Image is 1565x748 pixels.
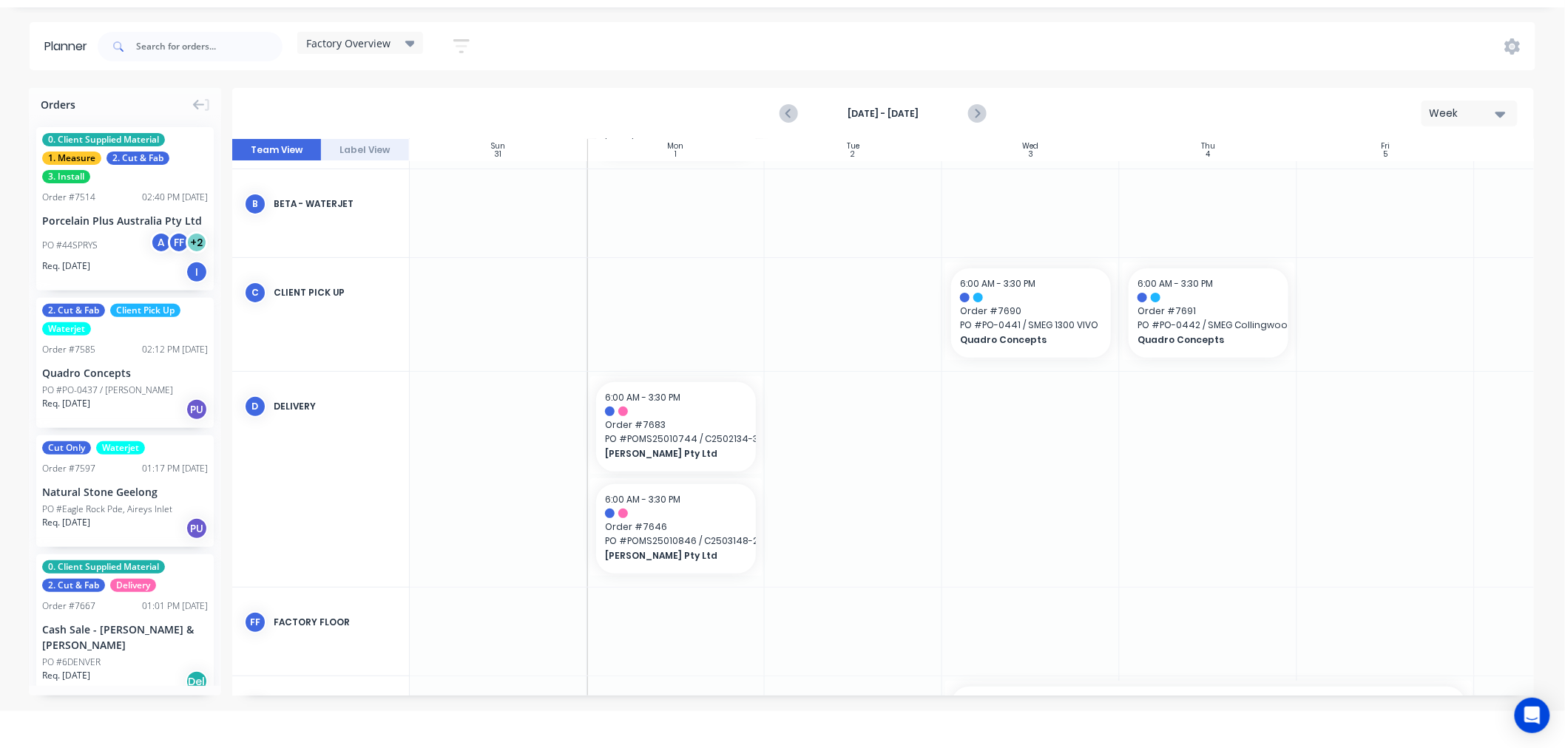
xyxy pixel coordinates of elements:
[274,197,397,211] div: Beta - Waterjet
[274,400,397,413] div: Delivery
[42,560,165,574] span: 0. Client Supplied Material
[42,191,95,204] div: Order # 7514
[42,365,208,381] div: Quadro Concepts
[42,170,90,183] span: 3. Install
[1201,142,1215,151] div: Thu
[491,142,505,151] div: Sun
[960,305,1102,318] span: Order # 7690
[42,397,90,410] span: Req. [DATE]
[605,418,747,432] span: Order # 7683
[1028,151,1033,158] div: 3
[168,231,190,254] div: FF
[1382,142,1390,151] div: Fri
[41,97,75,112] span: Orders
[244,282,266,304] div: C
[42,322,91,336] span: Waterjet
[186,231,208,254] div: + 2
[42,599,95,613] div: Order # 7667
[321,139,410,161] button: Label View
[605,391,680,404] span: 6:00 AM - 3:30 PM
[605,549,733,562] span: [PERSON_NAME] Pty Ltd
[44,38,95,55] div: Planner
[42,384,173,397] div: PO #PO-0437 / [PERSON_NAME]
[232,139,321,161] button: Team View
[960,333,1088,347] span: Quadro Concepts
[605,520,747,534] span: Order # 7646
[809,107,957,120] strong: [DATE] - [DATE]
[186,517,208,540] div: PU
[107,152,169,165] span: 2. Cut & Fab
[96,441,145,455] span: Waterjet
[142,191,208,204] div: 02:40 PM [DATE]
[42,152,101,165] span: 1. Measure
[42,516,90,529] span: Req. [DATE]
[42,213,208,228] div: Porcelain Plus Australia Pty Ltd
[605,432,747,446] span: PO # POMS25010744 / C2502134-3
[244,193,266,215] div: B
[110,304,180,317] span: Client Pick Up
[274,616,397,629] div: Factory Floor
[605,534,747,548] span: PO # POMS25010846 / C2503148-2
[150,231,172,254] div: A
[851,151,856,158] div: 2
[42,579,105,592] span: 2. Cut & Fab
[142,462,208,475] div: 01:17 PM [DATE]
[1422,101,1518,126] button: Week
[42,259,90,273] span: Req. [DATE]
[142,599,208,613] div: 01:01 PM [DATE]
[42,133,165,146] span: 0. Client Supplied Material
[142,343,208,356] div: 02:12 PM [DATE]
[1138,305,1280,318] span: Order # 7691
[306,35,391,51] span: Factory Overview
[42,503,172,516] div: PO #Eagle Rock Pde, Aireys Inlet
[42,622,208,653] div: Cash Sale - [PERSON_NAME] & [PERSON_NAME]
[42,669,90,682] span: Req. [DATE]
[42,484,208,500] div: Natural Stone Geelong
[605,493,680,506] span: 6:00 AM - 3:30 PM
[1138,277,1213,290] span: 6:00 AM - 3:30 PM
[186,670,208,693] div: Del
[960,319,1102,332] span: PO # PO-0441 / SMEG 1300 VIVO
[42,462,95,475] div: Order # 7597
[42,441,91,455] span: Cut Only
[668,142,684,151] div: Mon
[847,142,859,151] div: Tue
[110,579,156,592] span: Delivery
[42,343,95,356] div: Order # 7585
[1430,106,1498,121] div: Week
[244,611,266,633] div: FF
[1515,698,1550,733] div: Open Intercom Messenger
[495,151,502,158] div: 31
[1206,151,1211,158] div: 4
[605,447,733,460] span: [PERSON_NAME] Pty Ltd
[1023,142,1039,151] div: Wed
[1384,151,1388,158] div: 5
[960,277,1035,290] span: 6:00 AM - 3:30 PM
[274,286,397,299] div: Client Pick Up
[186,398,208,421] div: PU
[1138,319,1280,332] span: PO # PO-0442 / SMEG Collingwood Display
[1138,333,1265,347] span: Quadro Concepts
[42,304,105,317] span: 2. Cut & Fab
[675,151,677,158] div: 1
[136,32,283,61] input: Search for orders...
[42,239,98,252] div: PO #44SPRYS
[42,656,101,669] div: PO #6DENVER
[244,395,266,418] div: D
[186,261,208,283] div: I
